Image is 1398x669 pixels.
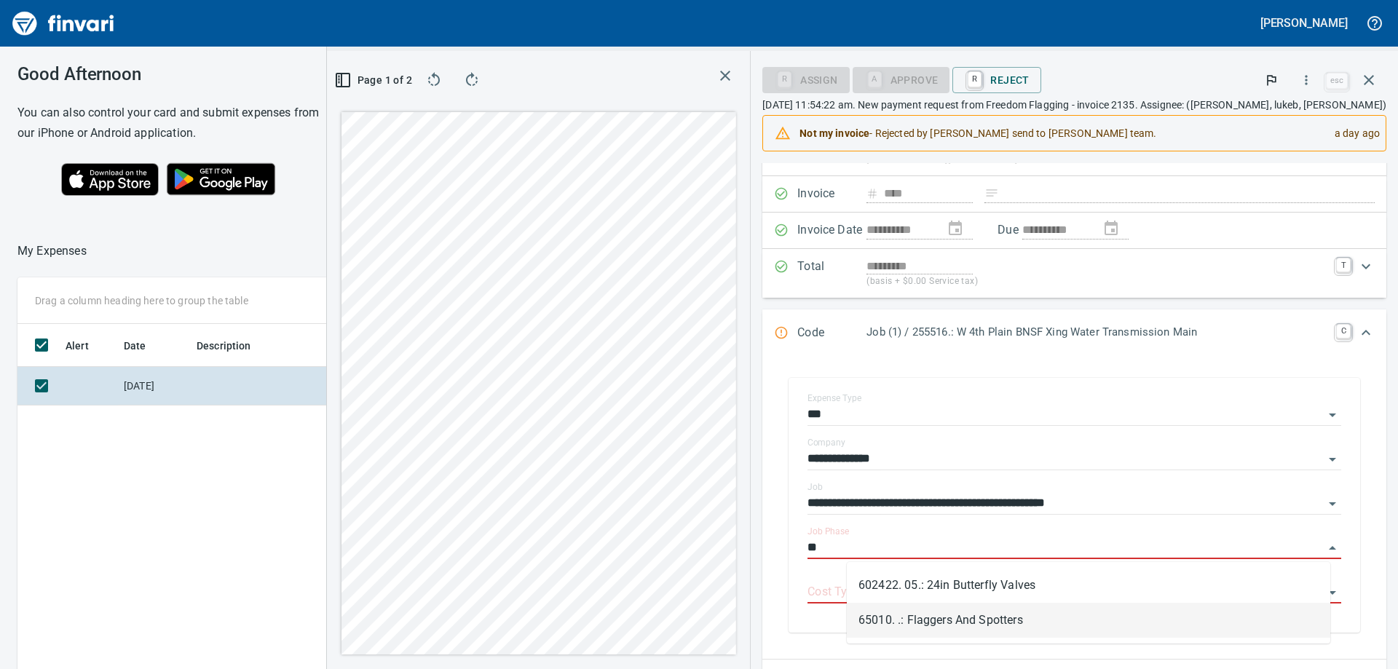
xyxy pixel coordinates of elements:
label: Job Phase [807,527,849,536]
button: Close [1322,538,1343,558]
button: Open [1322,449,1343,470]
img: Finvari [9,6,118,41]
div: - Rejected by [PERSON_NAME] send to [PERSON_NAME] team. [799,120,1322,146]
span: Reject [964,68,1029,92]
span: Alert [66,337,89,355]
button: Page 1 of 2 [339,67,411,93]
button: RReject [952,67,1040,93]
div: a day ago [1323,120,1380,146]
h3: Good Afternoon [17,64,327,84]
label: Company [807,438,845,447]
span: Date [124,337,146,355]
label: Expense Type [807,394,861,403]
li: 65010. .: Flaggers And Spotters [847,603,1330,638]
strong: Not my invoice [799,127,869,139]
a: R [968,71,982,87]
span: Description [197,337,251,355]
button: Open [1322,582,1343,603]
p: Code [797,324,866,343]
span: Description [197,337,270,355]
label: Job [807,483,823,491]
a: C [1336,324,1351,339]
p: (basis + $0.00 Service tax) [866,274,1327,289]
button: [PERSON_NAME] [1257,12,1351,34]
span: Alert [66,337,108,355]
span: Date [124,337,165,355]
button: More [1290,64,1322,96]
nav: breadcrumb [17,242,87,260]
td: AP Invoices [322,367,431,405]
div: Assign [762,73,849,85]
div: Expand [762,249,1386,298]
img: Download on the App Store [61,163,159,196]
button: Open [1322,494,1343,514]
div: Expand [762,309,1386,357]
button: Open [1322,405,1343,425]
p: [DATE] 11:54:22 am. New payment request from Freedom Flagging - invoice 2135. Assignee: ([PERSON_... [762,98,1386,112]
p: My Expenses [17,242,87,260]
button: Flag [1255,64,1287,96]
h5: [PERSON_NAME] [1260,15,1348,31]
li: 602422. 05.: 24in Butterfly Valves [847,568,1330,603]
p: Total [797,258,866,289]
h6: You can also control your card and submit expenses from our iPhone or Android application. [17,103,327,143]
span: Page 1 of 2 [344,71,405,90]
a: T [1336,258,1351,272]
div: Job Phase required [853,73,950,85]
p: Job (1) / 255516.: W 4th Plain BNSF Xing Water Transmission Main [866,324,1327,341]
td: [DATE] [118,367,191,405]
a: esc [1326,73,1348,89]
p: Drag a column heading here to group the table [35,293,248,308]
img: Get it on Google Play [159,155,284,203]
